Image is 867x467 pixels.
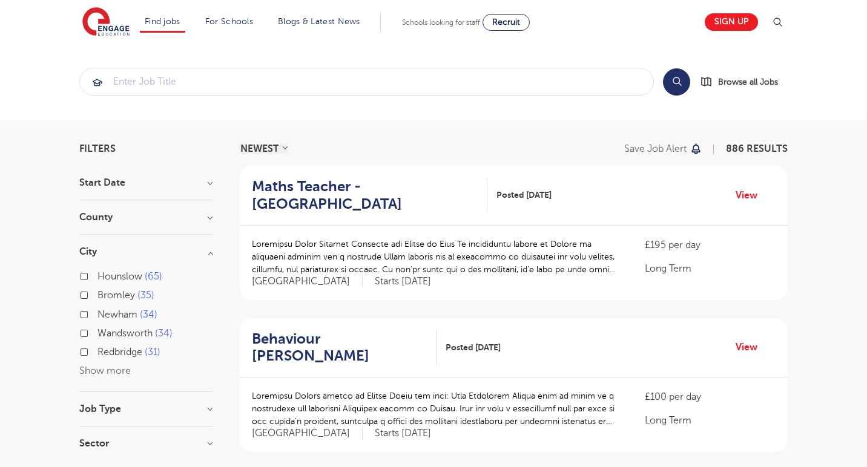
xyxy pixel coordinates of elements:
[726,143,788,154] span: 886 RESULTS
[145,347,160,358] span: 31
[252,275,363,288] span: [GEOGRAPHIC_DATA]
[252,390,621,428] p: Loremipsu Dolors ametco ad Elitse Doeiu tem inci: Utla Etdolorem Aliqua enim ad minim ve q nostru...
[97,309,105,317] input: Newham 34
[718,75,778,89] span: Browse all Jobs
[137,290,154,301] span: 35
[205,17,253,26] a: For Schools
[97,271,105,279] input: Hounslow 65
[736,188,766,203] a: View
[97,290,105,298] input: Bromley 35
[483,14,530,31] a: Recruit
[700,75,788,89] a: Browse all Jobs
[402,18,480,27] span: Schools looking for staff
[97,328,153,339] span: Wandsworth
[278,17,360,26] a: Blogs & Latest News
[645,413,776,428] p: Long Term
[79,365,131,376] button: Show more
[624,144,702,154] button: Save job alert
[155,328,173,339] span: 34
[705,13,758,31] a: Sign up
[252,427,363,440] span: [GEOGRAPHIC_DATA]
[145,271,162,282] span: 65
[97,328,105,336] input: Wandsworth 34
[79,439,213,448] h3: Sector
[252,178,487,213] a: Maths Teacher - [GEOGRAPHIC_DATA]
[82,7,130,38] img: Engage Education
[496,189,552,201] span: Posted [DATE]
[492,18,520,27] span: Recruit
[97,309,137,320] span: Newham
[97,347,142,358] span: Redbridge
[446,341,501,354] span: Posted [DATE]
[97,347,105,354] input: Redbridge 31
[252,330,427,365] h2: Behaviour [PERSON_NAME]
[79,68,654,96] div: Submit
[145,17,180,26] a: Find jobs
[252,178,478,213] h2: Maths Teacher - [GEOGRAPHIC_DATA]
[645,261,776,276] p: Long Term
[79,404,213,414] h3: Job Type
[645,238,776,252] p: £195 per day
[375,427,431,440] p: Starts [DATE]
[79,247,213,256] h3: City
[252,238,621,276] p: Loremipsu Dolor Sitamet Consecte adi Elitse do Eius Te incididuntu labore et Dolore ma aliquaeni ...
[79,144,116,154] span: Filters
[79,212,213,222] h3: County
[80,68,653,95] input: Submit
[663,68,690,96] button: Search
[736,339,766,355] a: View
[624,144,687,154] p: Save job alert
[97,271,142,282] span: Hounslow
[97,290,135,301] span: Bromley
[252,330,437,365] a: Behaviour [PERSON_NAME]
[140,309,157,320] span: 34
[375,275,431,288] p: Starts [DATE]
[645,390,776,404] p: £100 per day
[79,178,213,188] h3: Start Date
